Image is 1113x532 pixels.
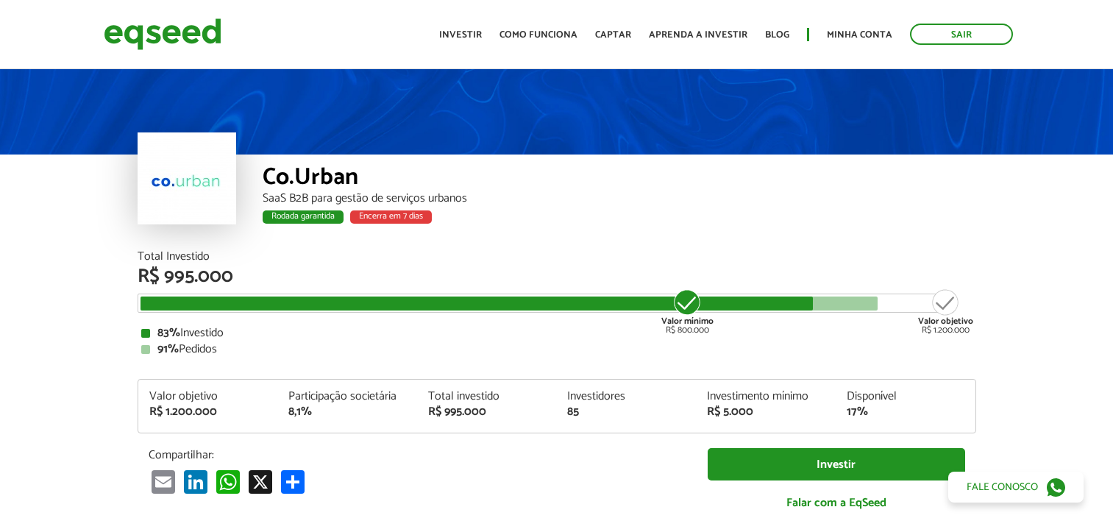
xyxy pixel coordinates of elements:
a: Sair [910,24,1013,45]
div: Total investido [428,391,546,402]
a: LinkedIn [181,469,210,494]
div: R$ 800.000 [660,288,715,335]
div: Participação societária [288,391,406,402]
div: Disponível [847,391,964,402]
div: SaaS B2B para gestão de serviços urbanos [263,193,976,205]
div: Valor objetivo [149,391,267,402]
a: Aprenda a investir [649,30,747,40]
a: Email [149,469,178,494]
div: 8,1% [288,406,406,418]
strong: 83% [157,323,180,343]
a: Blog [765,30,789,40]
div: 85 [567,406,685,418]
div: R$ 1.200.000 [149,406,267,418]
a: Compartilhar [278,469,307,494]
div: Pedidos [141,344,972,355]
div: Co.Urban [263,166,976,193]
div: R$ 995.000 [428,406,546,418]
a: Captar [595,30,631,40]
a: Como funciona [499,30,577,40]
div: R$ 995.000 [138,267,976,286]
div: Investimento mínimo [707,391,825,402]
strong: Valor mínimo [661,314,714,328]
strong: Valor objetivo [918,314,973,328]
a: Falar com a EqSeed [708,488,965,518]
div: 17% [847,406,964,418]
p: Compartilhar: [149,448,686,462]
strong: 91% [157,339,179,359]
div: Total Investido [138,251,976,263]
a: Fale conosco [948,472,1084,503]
div: Rodada garantida [263,210,344,224]
a: X [246,469,275,494]
img: EqSeed [104,15,221,54]
div: Investidores [567,391,685,402]
a: Minha conta [827,30,892,40]
div: Investido [141,327,972,339]
div: R$ 1.200.000 [918,288,973,335]
div: Encerra em 7 dias [350,210,432,224]
a: Investir [439,30,482,40]
div: R$ 5.000 [707,406,825,418]
a: Investir [708,448,965,481]
a: WhatsApp [213,469,243,494]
